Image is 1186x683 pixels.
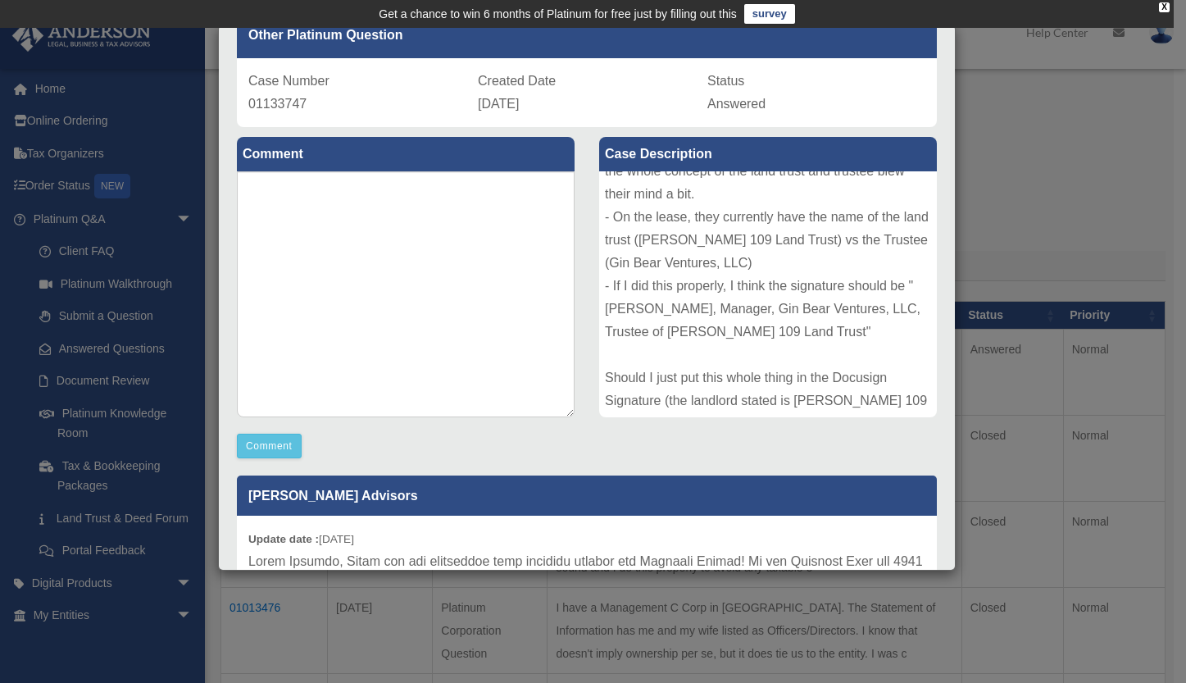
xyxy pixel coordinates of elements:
p: [PERSON_NAME] Advisors [237,476,937,516]
span: Case Number [248,74,329,88]
div: close [1159,2,1170,12]
small: [DATE] [248,533,354,545]
span: Status [707,74,744,88]
div: Other Platinum Question [237,12,937,58]
label: Comment [237,137,575,171]
button: Comment [237,434,302,458]
div: Get a chance to win 6 months of Platinum for free just by filling out this [379,4,737,24]
b: Update date : [248,533,319,545]
label: Case Description [599,137,937,171]
span: Created Date [478,74,556,88]
span: Answered [707,97,766,111]
div: Hi, I'm wondering how I should sign the new lease for a rental property I recently put into a lan... [599,171,937,417]
a: survey [744,4,795,24]
span: 01133747 [248,97,307,111]
span: [DATE] [478,97,519,111]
